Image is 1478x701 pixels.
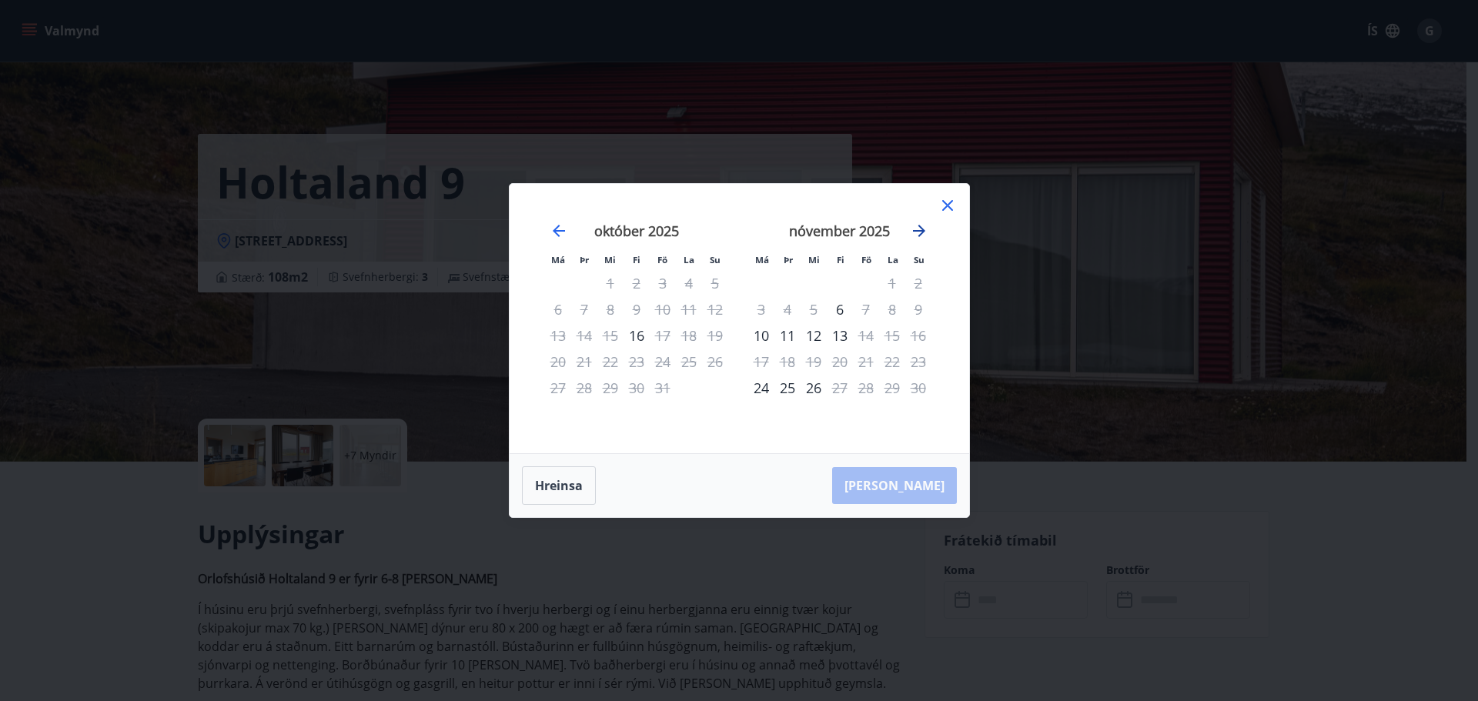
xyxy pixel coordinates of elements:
td: Not available. föstudagur, 14. nóvember 2025 [853,322,879,349]
td: þriðjudagur, 11. nóvember 2025 [774,322,801,349]
div: Calendar [528,202,951,435]
div: Aðeins innritun í boði [748,375,774,401]
div: 13 [827,322,853,349]
td: Not available. sunnudagur, 23. nóvember 2025 [905,349,931,375]
small: Má [551,254,565,265]
div: Move backward to switch to the previous month. [550,222,568,240]
td: Not available. föstudagur, 28. nóvember 2025 [853,375,879,401]
td: Not available. fimmtudagur, 9. október 2025 [624,296,650,322]
small: Fi [633,254,640,265]
td: Not available. sunnudagur, 16. nóvember 2025 [905,322,931,349]
div: Aðeins útritun í boði [827,375,853,401]
td: Not available. mánudagur, 27. október 2025 [545,375,571,401]
td: Not available. fimmtudagur, 2. október 2025 [624,270,650,296]
td: Not available. sunnudagur, 5. október 2025 [702,270,728,296]
td: mánudagur, 10. nóvember 2025 [748,322,774,349]
td: Not available. miðvikudagur, 5. nóvember 2025 [801,296,827,322]
td: Not available. þriðjudagur, 7. október 2025 [571,296,597,322]
td: Not available. föstudagur, 17. október 2025 [650,322,676,349]
td: Not available. sunnudagur, 2. nóvember 2025 [905,270,931,296]
td: fimmtudagur, 13. nóvember 2025 [827,322,853,349]
div: 12 [801,322,827,349]
small: La [684,254,694,265]
td: Not available. laugardagur, 22. nóvember 2025 [879,349,905,375]
div: 26 [801,375,827,401]
div: 25 [774,375,801,401]
td: Not available. miðvikudagur, 8. október 2025 [597,296,624,322]
div: Aðeins innritun í boði [827,296,853,322]
small: Mi [604,254,616,265]
div: Aðeins útritun í boði [853,296,879,322]
td: Not available. laugardagur, 15. nóvember 2025 [879,322,905,349]
div: Aðeins innritun í boði [624,322,650,349]
td: Not available. þriðjudagur, 18. nóvember 2025 [774,349,801,375]
td: Not available. miðvikudagur, 1. október 2025 [597,270,624,296]
td: Not available. fimmtudagur, 30. október 2025 [624,375,650,401]
td: Not available. sunnudagur, 26. október 2025 [702,349,728,375]
td: fimmtudagur, 16. október 2025 [624,322,650,349]
td: Not available. föstudagur, 21. nóvember 2025 [853,349,879,375]
small: Fö [861,254,871,265]
small: Fi [837,254,844,265]
div: 11 [774,322,801,349]
small: Mi [808,254,820,265]
small: La [888,254,898,265]
td: Not available. þriðjudagur, 21. október 2025 [571,349,597,375]
td: Not available. laugardagur, 4. október 2025 [676,270,702,296]
small: Má [755,254,769,265]
td: Not available. mánudagur, 13. október 2025 [545,322,571,349]
td: mánudagur, 24. nóvember 2025 [748,375,774,401]
td: Not available. sunnudagur, 9. nóvember 2025 [905,296,931,322]
td: Not available. þriðjudagur, 28. október 2025 [571,375,597,401]
td: fimmtudagur, 6. nóvember 2025 [827,296,853,322]
div: Aðeins útritun í boði [853,322,879,349]
td: Not available. sunnudagur, 12. október 2025 [702,296,728,322]
td: Not available. miðvikudagur, 29. október 2025 [597,375,624,401]
small: Su [914,254,925,265]
td: Not available. fimmtudagur, 20. nóvember 2025 [827,349,853,375]
td: Not available. fimmtudagur, 23. október 2025 [624,349,650,375]
td: Not available. laugardagur, 18. október 2025 [676,322,702,349]
td: Not available. laugardagur, 8. nóvember 2025 [879,296,905,322]
td: Not available. mánudagur, 3. nóvember 2025 [748,296,774,322]
strong: október 2025 [594,222,679,240]
td: Not available. sunnudagur, 19. október 2025 [702,322,728,349]
td: Not available. föstudagur, 24. október 2025 [650,349,676,375]
td: Not available. laugardagur, 1. nóvember 2025 [879,270,905,296]
td: Not available. miðvikudagur, 15. október 2025 [597,322,624,349]
td: Not available. föstudagur, 10. október 2025 [650,296,676,322]
td: Not available. miðvikudagur, 19. nóvember 2025 [801,349,827,375]
td: Not available. laugardagur, 29. nóvember 2025 [879,375,905,401]
td: Not available. laugardagur, 11. október 2025 [676,296,702,322]
td: Not available. laugardagur, 25. október 2025 [676,349,702,375]
td: Not available. föstudagur, 31. október 2025 [650,375,676,401]
td: Not available. mánudagur, 17. nóvember 2025 [748,349,774,375]
small: Þr [784,254,793,265]
td: Not available. fimmtudagur, 27. nóvember 2025 [827,375,853,401]
td: Not available. þriðjudagur, 4. nóvember 2025 [774,296,801,322]
td: þriðjudagur, 25. nóvember 2025 [774,375,801,401]
small: Su [710,254,721,265]
td: Not available. miðvikudagur, 22. október 2025 [597,349,624,375]
td: Not available. mánudagur, 20. október 2025 [545,349,571,375]
td: Not available. mánudagur, 6. október 2025 [545,296,571,322]
td: miðvikudagur, 26. nóvember 2025 [801,375,827,401]
td: Not available. föstudagur, 3. október 2025 [650,270,676,296]
div: Aðeins innritun í boði [748,322,774,349]
td: Not available. sunnudagur, 30. nóvember 2025 [905,375,931,401]
small: Þr [580,254,589,265]
button: Hreinsa [522,466,596,505]
div: Aðeins útritun í boði [650,322,676,349]
small: Fö [657,254,667,265]
td: Not available. föstudagur, 7. nóvember 2025 [853,296,879,322]
strong: nóvember 2025 [789,222,890,240]
div: Move forward to switch to the next month. [910,222,928,240]
td: Not available. þriðjudagur, 14. október 2025 [571,322,597,349]
td: miðvikudagur, 12. nóvember 2025 [801,322,827,349]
